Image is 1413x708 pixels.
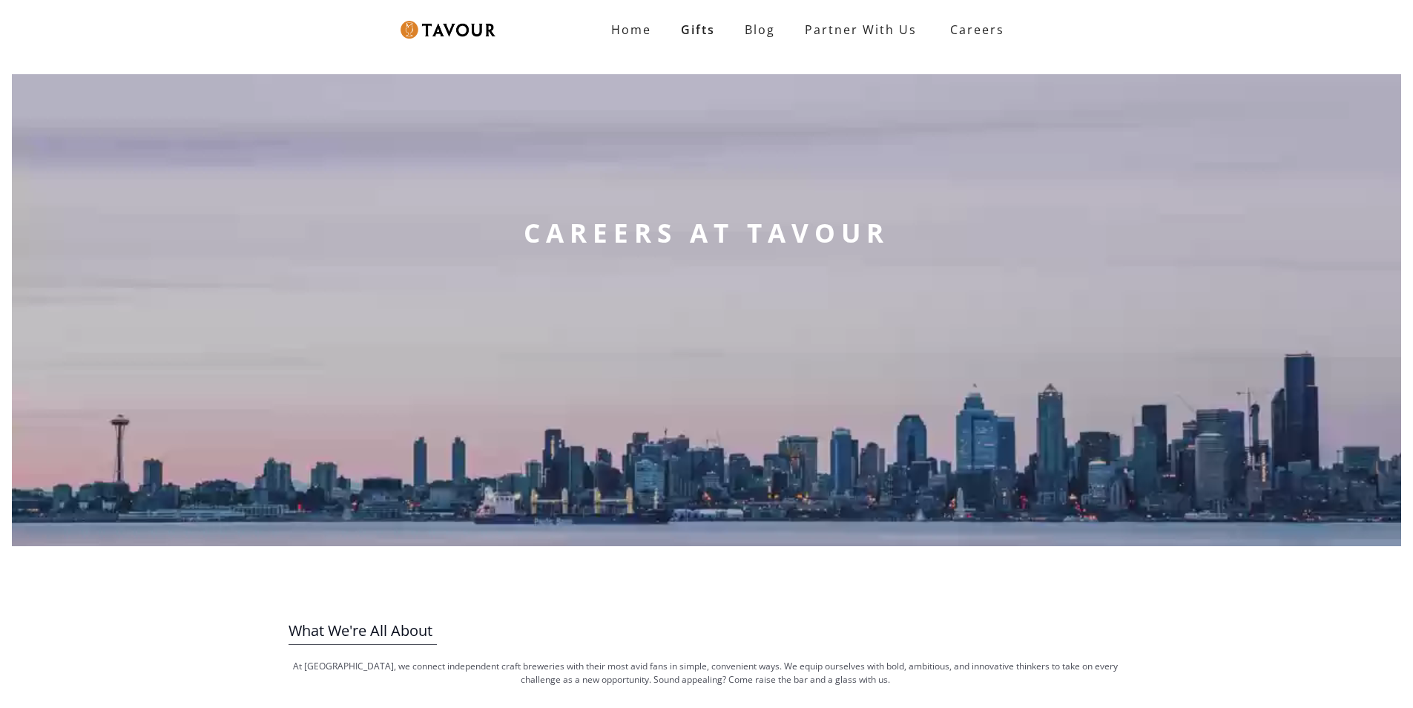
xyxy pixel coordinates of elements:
strong: Home [611,22,651,38]
h3: What We're All About [289,617,1123,644]
p: At [GEOGRAPHIC_DATA], we connect independent craft breweries with their most avid fans in simple,... [289,660,1123,686]
a: Careers [932,9,1015,50]
a: Blog [730,15,790,45]
a: Home [596,15,666,45]
strong: Careers [950,15,1004,45]
a: partner with us [790,15,932,45]
a: Gifts [666,15,730,45]
strong: CAREERS AT TAVOUR [524,215,889,251]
